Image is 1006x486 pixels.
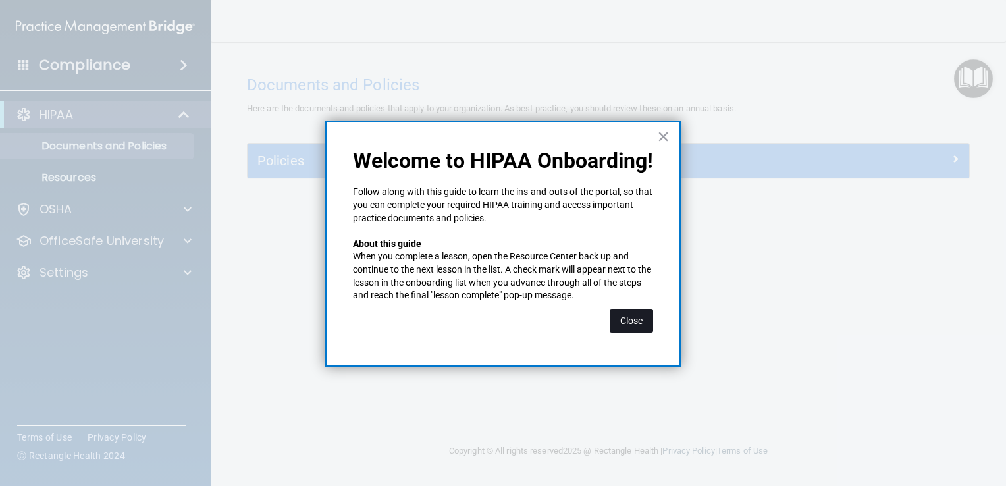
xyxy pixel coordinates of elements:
p: When you complete a lesson, open the Resource Center back up and continue to the next lesson in t... [353,250,653,302]
button: Close [657,126,670,147]
button: Close [610,309,653,333]
p: Welcome to HIPAA Onboarding! [353,148,653,173]
p: Follow along with this guide to learn the ins-and-outs of the portal, so that you can complete yo... [353,186,653,225]
strong: About this guide [353,238,421,249]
